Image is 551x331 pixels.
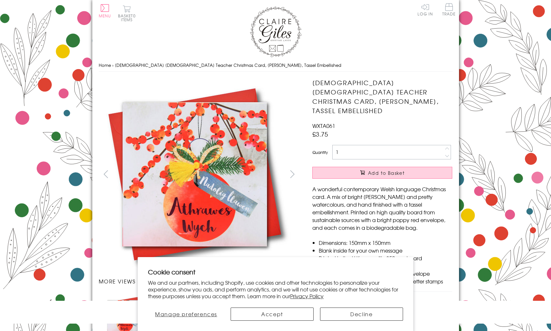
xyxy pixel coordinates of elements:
span: WXTA061 [312,122,335,130]
button: next [285,167,299,181]
li: Dimensions: 150mm x 150mm [319,239,452,246]
li: Blank inside for your own message [319,246,452,254]
img: Welsh Female Teacher Christmas Card, Nadolig Llawen Athrawes, Tassel Embellished [98,78,291,271]
button: prev [99,167,113,181]
span: 0 items [121,13,136,22]
h3: More views [99,277,300,285]
label: Quantity [312,149,328,155]
span: Trade [442,3,456,16]
span: Manage preferences [155,310,217,318]
span: › [112,62,114,68]
span: Add to Basket [368,170,405,176]
span: [DEMOGRAPHIC_DATA] [DEMOGRAPHIC_DATA] Teacher Christmas Card, [PERSON_NAME], Tassel Embellished [115,62,341,68]
a: Home [99,62,111,68]
button: Menu [99,4,111,18]
button: Decline [320,308,403,321]
a: Privacy Policy [290,292,324,300]
li: Printed in the U.K on quality 350gsm board [319,254,452,262]
span: Menu [99,13,111,19]
button: Basket0 items [118,5,136,22]
button: Manage preferences [148,308,224,321]
img: Welsh Female Teacher Christmas Card, Nadolig Llawen Athrawes, Tassel Embellished [299,78,492,271]
span: £3.75 [312,130,328,139]
button: Accept [231,308,314,321]
h2: Cookie consent [148,267,403,276]
a: Trade [442,3,456,17]
img: Claire Giles Greetings Cards [250,6,301,57]
h1: [DEMOGRAPHIC_DATA] [DEMOGRAPHIC_DATA] Teacher Christmas Card, [PERSON_NAME], Tassel Embellished [312,78,452,115]
p: A wonderful contemporary Welsh language Christmas card. A mix of bright [PERSON_NAME] and pretty ... [312,185,452,231]
p: We and our partners, including Shopify, use cookies and other technologies to personalize your ex... [148,279,403,299]
a: Log In [418,3,433,16]
nav: breadcrumbs [99,59,453,72]
button: Add to Basket [312,167,452,179]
